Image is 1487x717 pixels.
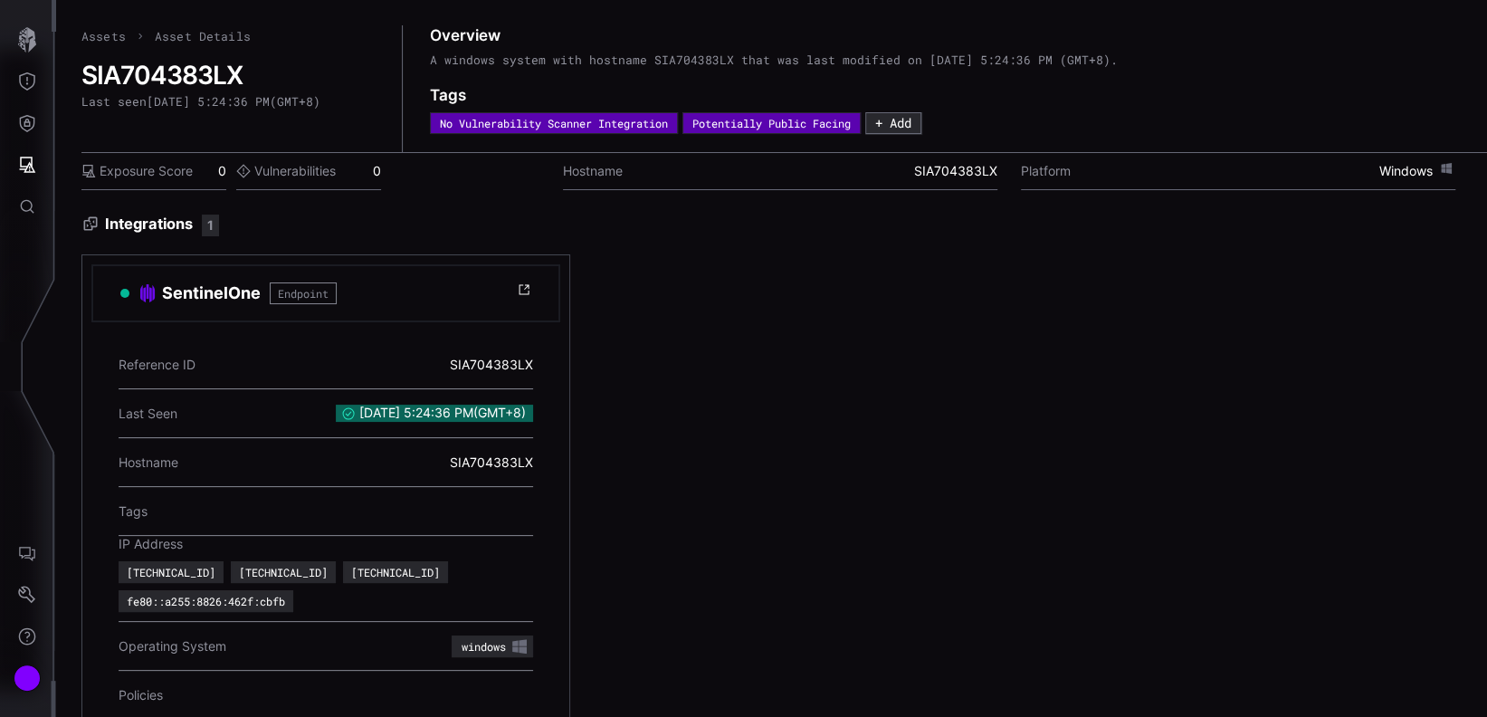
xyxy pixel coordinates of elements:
[865,112,921,134] button: + Add
[119,687,163,703] span: Policies
[119,357,195,373] span: Reference ID
[270,282,337,304] span: Endpoint
[1021,163,1071,179] label: Platform
[81,25,251,47] nav: breadcrumb
[462,639,530,654] div: windows
[119,406,177,422] span: Last Seen
[351,567,440,578] div: [TECHNICAL_ID]
[692,118,851,129] div: Potentially Public Facing
[155,28,251,44] span: Asset Details
[202,215,219,236] div: 1
[81,60,377,91] h2: SIA704383LX
[81,28,126,44] a: Assets
[236,163,336,179] label: Vulnerabilities
[119,503,148,520] span: Tags
[81,215,1487,236] h3: Integrations
[914,163,997,179] span: SIA704383LX
[127,596,285,607] div: fe80::a255:8826:462f:cbfb
[450,445,533,480] div: SIA704383LX
[81,163,193,179] label: Exposure Score
[81,153,226,190] div: 0
[119,638,226,655] span: Operating System
[440,118,668,129] div: No Vulnerability Scanner Integration
[162,282,261,304] h3: SentinelOne
[119,536,183,552] span: IP Address
[236,153,381,190] div: 0
[1379,163,1455,179] span: Windows
[138,284,157,302] img: SentinelOne Singularity
[450,348,533,382] div: SIA704383LX
[81,94,320,109] div: Last seen [DATE] 5:24:36 PM ( GMT+8 )
[127,567,215,578] div: [TECHNICAL_ID]
[119,454,178,471] span: Hostname
[336,405,533,421] span: [DATE] 5:24:36 PM ( GMT+8 )
[563,163,623,179] label: Hostname
[239,567,328,578] div: [TECHNICAL_ID]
